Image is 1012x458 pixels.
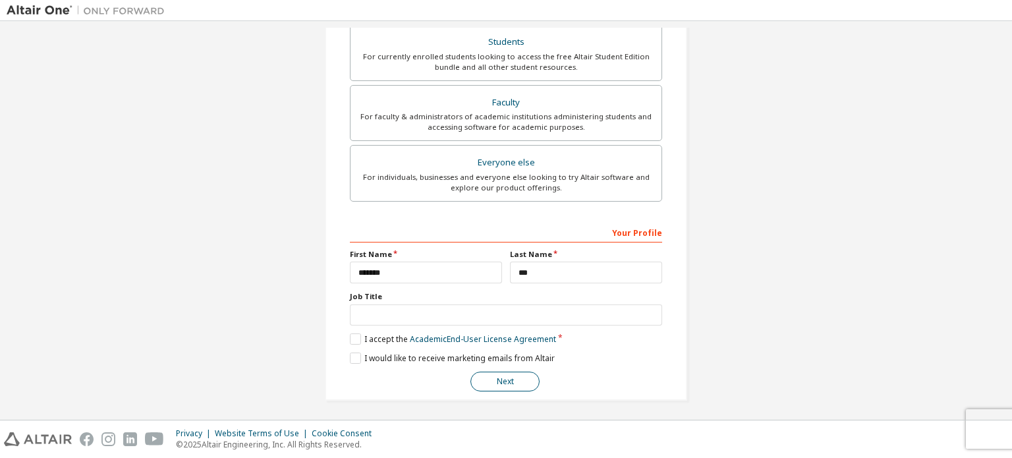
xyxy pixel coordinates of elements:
[358,172,654,193] div: For individuals, businesses and everyone else looking to try Altair software and explore our prod...
[350,221,662,243] div: Your Profile
[123,432,137,446] img: linkedin.svg
[510,249,662,260] label: Last Name
[145,432,164,446] img: youtube.svg
[4,432,72,446] img: altair_logo.svg
[358,94,654,112] div: Faculty
[176,439,379,450] p: © 2025 Altair Engineering, Inc. All Rights Reserved.
[7,4,171,17] img: Altair One
[101,432,115,446] img: instagram.svg
[350,353,555,364] label: I would like to receive marketing emails from Altair
[80,432,94,446] img: facebook.svg
[470,372,540,391] button: Next
[358,111,654,132] div: For faculty & administrators of academic institutions administering students and accessing softwa...
[410,333,556,345] a: Academic End-User License Agreement
[350,291,662,302] label: Job Title
[350,249,502,260] label: First Name
[358,51,654,72] div: For currently enrolled students looking to access the free Altair Student Edition bundle and all ...
[312,428,379,439] div: Cookie Consent
[350,333,556,345] label: I accept the
[358,33,654,51] div: Students
[176,428,215,439] div: Privacy
[215,428,312,439] div: Website Terms of Use
[358,154,654,172] div: Everyone else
